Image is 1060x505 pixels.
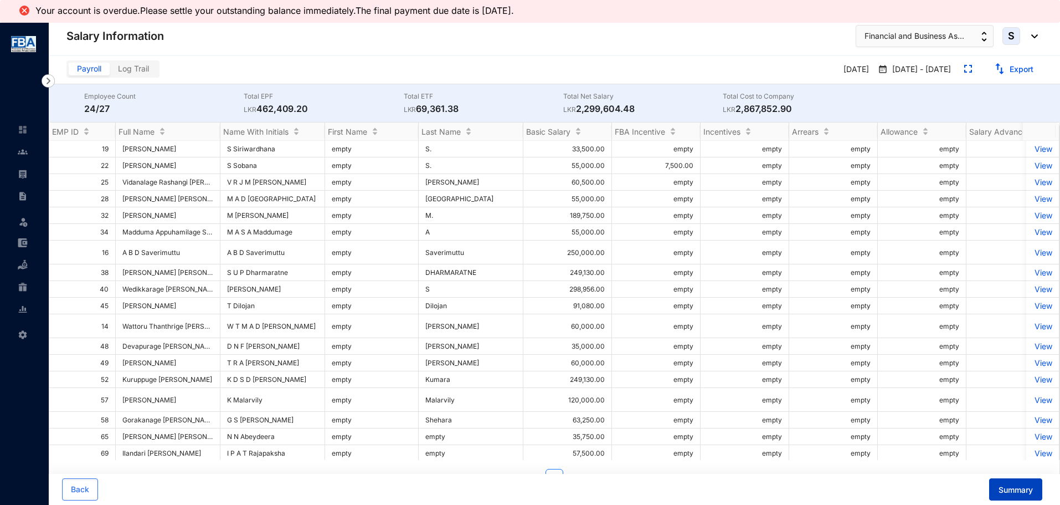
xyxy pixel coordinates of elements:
[18,191,28,201] img: contract-unselected.99e2b2107c0a7dd48938.svg
[49,298,116,314] td: 45
[1033,248,1052,257] p: View
[966,157,1055,174] td: empty
[122,359,176,367] span: [PERSON_NAME]
[878,174,966,191] td: empty
[612,157,701,174] td: 7,500.00
[701,371,789,388] td: empty
[966,264,1055,281] td: empty
[84,102,244,115] p: 24/27
[66,28,164,44] p: Salary Information
[881,127,918,136] span: Allowance
[122,396,213,404] span: [PERSON_NAME]
[789,264,878,281] td: empty
[612,281,701,298] td: empty
[966,207,1055,224] td: empty
[701,314,789,338] td: empty
[523,241,612,264] td: 250,000.00
[792,127,819,136] span: Arrears
[52,127,79,136] span: EMP ID
[878,388,966,412] td: empty
[220,371,325,388] td: K D S D [PERSON_NAME]
[1033,322,1052,331] a: View
[49,174,116,191] td: 25
[789,314,878,338] td: empty
[1033,284,1052,294] a: View
[1010,64,1033,74] a: Export
[612,338,701,355] td: empty
[789,412,878,429] td: empty
[985,60,1042,78] button: Export
[526,127,570,136] span: Basic Salary
[1033,227,1052,237] a: View
[1033,448,1052,458] a: View
[328,127,367,136] span: First Name
[563,91,723,102] p: Total Net Salary
[419,224,523,241] td: A
[612,429,701,445] td: empty
[1033,161,1052,170] a: View
[220,388,325,412] td: K Malarvily
[966,191,1055,207] td: empty
[701,429,789,445] td: empty
[966,314,1055,338] td: empty
[419,355,523,371] td: [PERSON_NAME]
[612,412,701,429] td: empty
[1033,341,1052,351] p: View
[18,216,29,227] img: leave-unselected.2934df6273408c3f84d9.svg
[404,104,416,115] p: LKR
[523,224,612,241] td: 55,000.00
[49,207,116,224] td: 32
[118,64,149,73] span: Log Trail
[9,119,35,141] li: Home
[9,254,35,276] li: Loan
[878,141,966,157] td: empty
[523,388,612,412] td: 120,000.00
[220,314,325,338] td: W T M A D [PERSON_NAME]
[878,412,966,429] td: empty
[878,355,966,371] td: empty
[62,478,98,501] button: Back
[325,123,419,141] th: First Name
[1033,268,1052,277] a: View
[723,91,882,102] p: Total Cost to Company
[878,123,966,141] th: Allowance
[419,141,523,157] td: S.
[419,338,523,355] td: [PERSON_NAME]
[18,260,28,270] img: loan-unselected.d74d20a04637f2d15ab5.svg
[701,338,789,355] td: empty
[9,276,35,298] li: Gratuity
[49,429,116,445] td: 65
[419,123,523,141] th: Last Name
[789,429,878,445] td: empty
[42,74,55,88] img: nav-icon-right.af6afadce00d159da59955279c43614e.svg
[122,416,217,424] span: Gorakanage [PERSON_NAME]
[49,388,116,412] td: 57
[789,207,878,224] td: empty
[789,388,878,412] td: empty
[18,4,31,17] img: alert-icon-error.ae2eb8c10aa5e3dc951a89517520af3a.svg
[856,25,994,47] button: Financial and Business As...
[612,207,701,224] td: empty
[723,104,735,115] p: LKR
[612,371,701,388] td: empty
[612,241,701,264] td: empty
[1033,144,1052,154] a: View
[419,388,523,412] td: Malarvily
[1033,415,1052,425] a: View
[966,298,1055,314] td: empty
[612,355,701,371] td: empty
[122,302,213,310] span: [PERSON_NAME]
[523,314,612,338] td: 60,000.00
[325,174,419,191] td: empty
[523,371,612,388] td: 249,130.00
[325,207,419,224] td: empty
[122,375,212,384] span: Kuruppuge [PERSON_NAME]
[325,264,419,281] td: empty
[122,248,213,257] span: A B D Saverimuttu
[220,157,325,174] td: S Sobana
[220,191,325,207] td: M A D [GEOGRAPHIC_DATA]
[878,371,966,388] td: empty
[789,157,878,174] td: empty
